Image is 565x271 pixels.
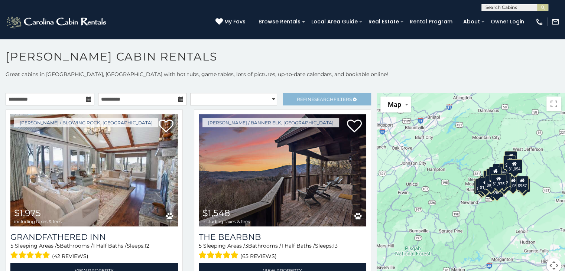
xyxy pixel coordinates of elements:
[10,114,178,226] a: Grandfathered Inn $1,975 including taxes & fees
[14,208,41,218] span: $1,975
[365,16,403,27] a: Real Estate
[308,16,361,27] a: Local Area Guide
[93,242,127,249] span: 1 Half Baths /
[314,97,334,102] span: Search
[516,176,528,190] div: $957
[474,180,490,194] div: $1,544
[245,242,248,249] span: 3
[497,176,510,190] div: $878
[57,242,60,249] span: 5
[496,173,511,187] div: $1,233
[535,18,543,26] img: phone-regular-white.png
[215,18,247,26] a: My Favs
[52,251,88,261] span: (42 reviews)
[199,114,366,226] a: The Bearbnb $1,548 including taxes & fees
[202,118,339,127] a: [PERSON_NAME] / Banner Elk, [GEOGRAPHIC_DATA]
[347,119,362,134] a: Add to favorites
[14,118,158,127] a: [PERSON_NAME] / Blowing Rock, [GEOGRAPHIC_DATA]
[380,97,411,112] button: Change map style
[499,163,512,177] div: $963
[240,251,277,261] span: (65 reviews)
[255,16,304,27] a: Browse Rentals
[406,16,456,27] a: Rental Program
[6,14,108,29] img: White-1-2.png
[14,219,62,224] span: including taxes & fees
[504,151,517,165] div: $782
[517,178,530,192] div: $950
[202,219,250,224] span: including taxes & fees
[388,101,401,108] span: Map
[497,173,510,187] div: $932
[199,242,202,249] span: 5
[10,114,178,226] img: Grandfathered Inn
[491,183,503,197] div: $952
[199,242,366,261] div: Sleeping Areas / Bathrooms / Sleeps:
[333,242,338,249] span: 13
[10,232,178,242] a: Grandfathered Inn
[283,93,371,105] a: RefineSearchFilters
[297,97,352,102] span: Refine Filters
[10,242,13,249] span: 5
[202,208,230,218] span: $1,548
[475,179,491,193] div: $1,270
[145,242,149,249] span: 12
[159,119,173,134] a: Add to favorites
[505,176,520,190] div: $1,035
[281,242,315,249] span: 1 Half Baths /
[10,242,178,261] div: Sleeping Areas / Bathrooms / Sleeps:
[490,174,506,188] div: $1,975
[478,177,493,192] div: $1,211
[199,232,366,242] a: The Bearbnb
[503,156,516,170] div: $704
[460,16,484,27] a: About
[551,18,559,26] img: mail-regular-white.png
[224,18,246,26] span: My Favs
[484,175,497,189] div: $963
[546,97,561,111] button: Toggle fullscreen view
[489,167,501,181] div: $957
[506,159,522,173] div: $1,054
[199,114,366,226] img: The Bearbnb
[487,16,528,27] a: Owner Login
